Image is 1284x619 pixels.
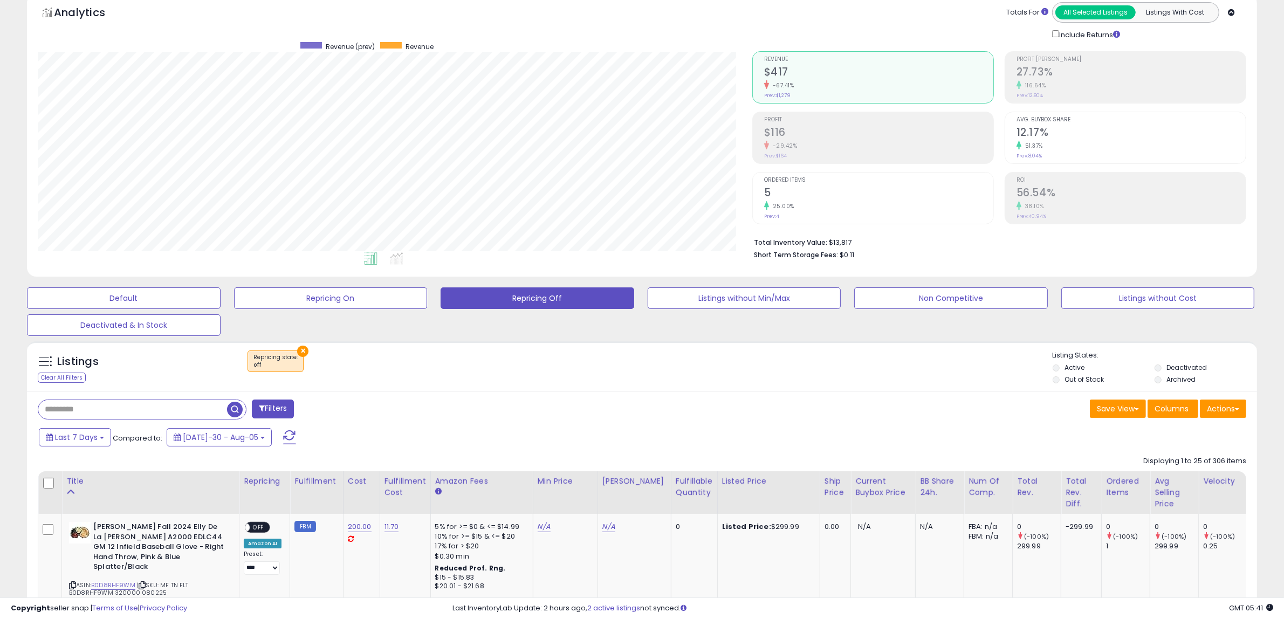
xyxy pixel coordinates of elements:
[1090,400,1146,418] button: Save View
[764,213,779,219] small: Prev: 4
[648,287,841,309] button: Listings without Min/Max
[1166,363,1207,372] label: Deactivated
[140,603,187,613] a: Privacy Policy
[1017,153,1042,159] small: Prev: 8.04%
[1017,541,1061,551] div: 299.99
[1017,117,1246,123] span: Avg. Buybox Share
[250,523,267,532] span: OFF
[825,476,846,498] div: Ship Price
[969,532,1004,541] div: FBM: n/a
[113,433,162,443] span: Compared to:
[1203,522,1247,532] div: 0
[435,476,528,487] div: Amazon Fees
[920,522,956,532] div: N/A
[1106,522,1150,532] div: 0
[1210,532,1235,541] small: (-100%)
[858,521,871,532] span: N/A
[297,346,308,357] button: ×
[1021,81,1046,90] small: 116.64%
[764,153,787,159] small: Prev: $164
[435,522,525,532] div: 5% for >= $0 & <= $14.99
[722,522,812,532] div: $299.99
[1053,350,1257,361] p: Listing States:
[754,238,827,247] b: Total Inventory Value:
[93,522,224,575] b: [PERSON_NAME] Fall 2024 Elly De La [PERSON_NAME] A2000 EDLC44 GM 12 Infield Baseball Glove - Righ...
[348,521,372,532] a: 200.00
[11,603,187,614] div: seller snap | |
[764,92,791,99] small: Prev: $1,279
[253,361,298,369] div: off
[840,250,854,260] span: $0.11
[769,81,794,90] small: -67.41%
[538,521,551,532] a: N/A
[1200,400,1246,418] button: Actions
[1066,476,1097,510] div: Total Rev. Diff.
[435,541,525,551] div: 17% for > $20
[69,522,91,544] img: 41JOOUP9u+L._SL40_.jpg
[1017,476,1056,498] div: Total Rev.
[587,603,640,613] a: 2 active listings
[406,42,434,51] span: Revenue
[602,521,615,532] a: N/A
[69,581,189,597] span: | SKU: MF TN FLT B0D8RHF9WM 320000 080225
[1017,177,1246,183] span: ROI
[39,428,111,446] button: Last 7 Days
[1017,126,1246,141] h2: 12.17%
[348,476,375,487] div: Cost
[92,603,138,613] a: Terms of Use
[244,539,281,548] div: Amazon AI
[538,476,593,487] div: Min Price
[764,177,993,183] span: Ordered Items
[55,432,98,443] span: Last 7 Days
[764,126,993,141] h2: $116
[183,432,258,443] span: [DATE]-30 - Aug-05
[1021,202,1044,210] small: 38.10%
[825,522,842,532] div: 0.00
[764,187,993,201] h2: 5
[452,603,1273,614] div: Last InventoryLab Update: 2 hours ago, not synced.
[854,287,1048,309] button: Non Competitive
[1135,5,1216,19] button: Listings With Cost
[1065,363,1084,372] label: Active
[244,551,281,575] div: Preset:
[754,250,838,259] b: Short Term Storage Fees:
[1017,57,1246,63] span: Profit [PERSON_NAME]
[1203,541,1247,551] div: 0.25
[1155,522,1198,532] div: 0
[1017,92,1043,99] small: Prev: 12.80%
[1044,28,1133,40] div: Include Returns
[253,353,298,369] span: Repricing state :
[435,532,525,541] div: 10% for >= $15 & <= $20
[676,522,709,532] div: 0
[1017,66,1246,80] h2: 27.73%
[1113,532,1138,541] small: (-100%)
[27,287,221,309] button: Default
[435,563,506,573] b: Reduced Prof. Rng.
[1066,522,1093,532] div: -299.99
[1065,375,1104,384] label: Out of Stock
[435,573,525,582] div: $15 - $15.83
[1024,532,1049,541] small: (-100%)
[722,476,815,487] div: Listed Price
[1155,476,1194,510] div: Avg Selling Price
[384,521,399,532] a: 11.70
[1166,375,1196,384] label: Archived
[167,428,272,446] button: [DATE]-30 - Aug-05
[855,476,911,498] div: Current Buybox Price
[969,476,1008,498] div: Num of Comp.
[764,66,993,80] h2: $417
[1148,400,1198,418] button: Columns
[384,476,426,498] div: Fulfillment Cost
[676,476,713,498] div: Fulfillable Quantity
[1162,532,1186,541] small: (-100%)
[769,142,798,150] small: -29.42%
[1106,476,1145,498] div: Ordered Items
[326,42,375,51] span: Revenue (prev)
[1061,287,1255,309] button: Listings without Cost
[1021,142,1043,150] small: 51.37%
[244,476,285,487] div: Repricing
[1055,5,1136,19] button: All Selected Listings
[91,581,135,590] a: B0D8RHF9WM
[66,476,235,487] div: Title
[57,354,99,369] h5: Listings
